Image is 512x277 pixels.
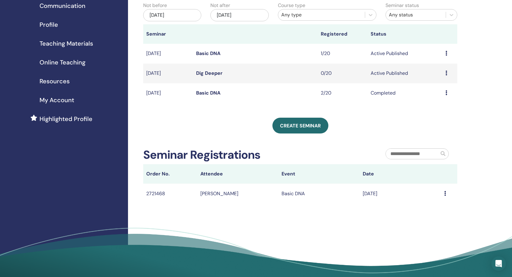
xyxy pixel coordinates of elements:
[40,114,92,123] span: Highlighted Profile
[318,24,368,44] th: Registered
[143,44,193,64] td: [DATE]
[143,24,193,44] th: Seminar
[280,123,321,129] span: Create seminar
[318,83,368,103] td: 2/20
[197,184,278,203] td: [PERSON_NAME]
[389,11,443,19] div: Any status
[143,164,197,184] th: Order No.
[197,164,278,184] th: Attendee
[368,83,442,103] td: Completed
[360,164,441,184] th: Date
[40,95,74,105] span: My Account
[143,184,197,203] td: 2721468
[318,64,368,83] td: 0/20
[210,2,230,9] label: Not after
[40,1,85,10] span: Communication
[360,184,441,203] td: [DATE]
[318,44,368,64] td: 1/20
[143,83,193,103] td: [DATE]
[210,9,268,21] div: [DATE]
[40,77,70,86] span: Resources
[491,256,506,271] div: Open Intercom Messenger
[196,50,220,57] a: Basic DNA
[143,64,193,83] td: [DATE]
[281,11,362,19] div: Any type
[196,70,223,76] a: Dig Deeper
[368,44,442,64] td: Active Published
[278,2,305,9] label: Course type
[196,90,220,96] a: Basic DNA
[272,118,328,133] a: Create seminar
[143,148,260,162] h2: Seminar Registrations
[278,184,360,203] td: Basic DNA
[143,2,167,9] label: Not before
[386,2,419,9] label: Seminar status
[278,164,360,184] th: Event
[40,39,93,48] span: Teaching Materials
[40,20,58,29] span: Profile
[143,9,201,21] div: [DATE]
[40,58,85,67] span: Online Teaching
[368,64,442,83] td: Active Published
[368,24,442,44] th: Status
